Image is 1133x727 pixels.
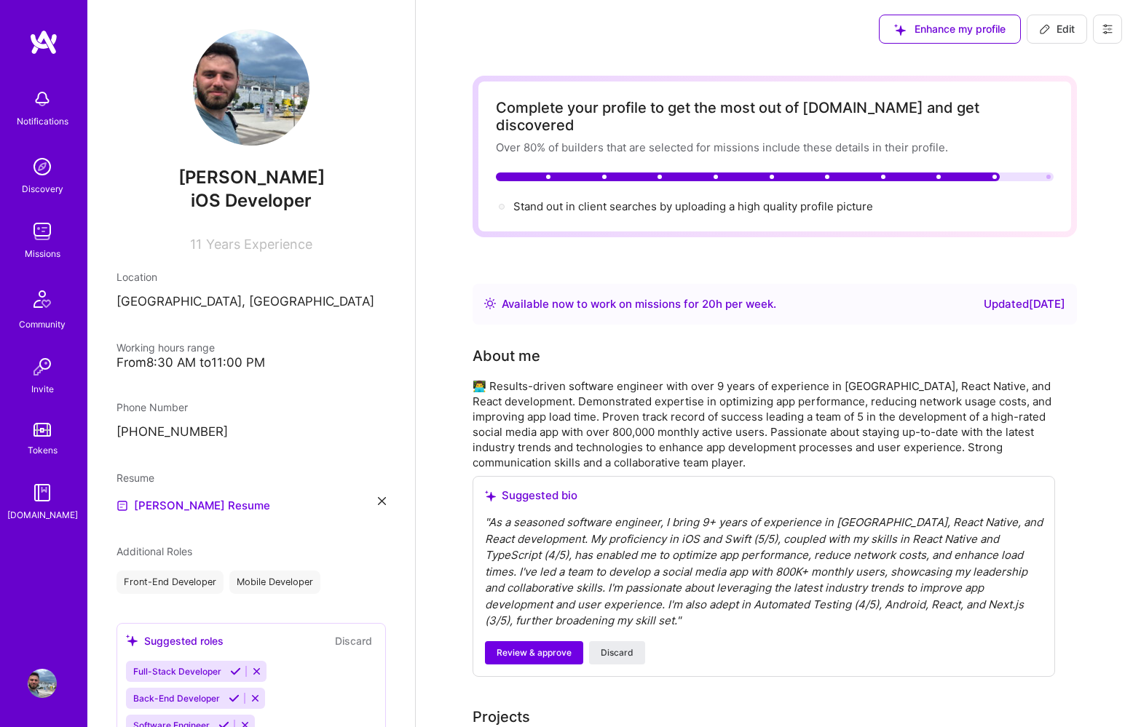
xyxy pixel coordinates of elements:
div: " As a seasoned software engineer, I bring 9+ years of experience in [GEOGRAPHIC_DATA], React Nat... [485,515,1043,629]
span: [PERSON_NAME] [117,167,386,188]
i: Accept [230,666,241,677]
img: guide book [28,478,57,507]
i: icon SuggestedTeams [894,24,906,36]
span: Review & approve [497,646,572,659]
span: Additional Roles [117,545,192,557]
i: Accept [229,693,240,704]
div: Mobile Developer [229,571,320,594]
span: Full-Stack Developer [133,666,221,677]
div: Stand out in client searches by uploading a high quality profile picture [513,199,873,214]
span: Phone Number [117,401,188,413]
div: Notifications [17,114,68,129]
img: bell [28,84,57,114]
span: iOS Developer [191,190,312,211]
div: Complete your profile to get the most out of [DOMAIN_NAME] and get discovered [496,99,1054,134]
i: icon SuggestedTeams [485,490,496,501]
span: Working hours range [117,341,215,354]
div: Community [19,317,66,332]
span: Back-End Developer [133,693,220,704]
span: Edit [1039,22,1075,36]
div: Suggested roles [126,633,224,648]
span: Enhance my profile [894,22,1006,36]
div: Available now to work on missions for h per week . [502,295,776,313]
img: logo [29,29,58,55]
button: Discard [331,632,376,649]
button: Discard [589,641,645,664]
a: User Avatar [24,669,60,698]
div: Discovery [22,181,63,196]
img: Invite [28,352,57,381]
p: [GEOGRAPHIC_DATA], [GEOGRAPHIC_DATA] [117,293,386,311]
button: Enhance my profile [879,15,1021,44]
span: 20 [702,297,716,311]
i: icon Close [378,497,386,505]
i: Reject [251,666,262,677]
img: Resume [117,500,128,512]
div: Suggested bio [485,488,1043,503]
div: Updated [DATE] [984,295,1065,313]
img: Availability [484,298,496,309]
img: teamwork [28,217,57,246]
div: From 8:30 AM to 11:00 PM [117,355,386,370]
img: User Avatar [28,669,57,698]
p: [PHONE_NUMBER] [117,424,386,441]
div: Over 80% of builders that are selected for missions include these details in their profile. [496,140,1054,155]
div: Invite [31,381,54,397]
a: [PERSON_NAME] Resume [117,497,270,515]
span: 11 [190,237,202,252]
div: 👨‍💻 Results-driven software engineer with over 9 years of experience in [GEOGRAPHIC_DATA], React ... [473,378,1055,470]
img: discovery [28,152,57,181]
div: Front-End Developer [117,571,224,594]
div: About me [473,345,540,367]
div: [DOMAIN_NAME] [7,507,78,523]
div: Missions [25,246,60,261]
i: icon SuggestedTeams [126,635,138,647]
span: Discard [601,646,633,659]
img: User Avatar [193,29,309,146]
span: Years Experience [206,237,312,252]
i: Reject [250,693,261,704]
button: Review & approve [485,641,583,664]
div: Tokens [28,442,58,458]
button: Edit [1027,15,1087,44]
span: Resume [117,472,154,484]
img: tokens [33,423,51,437]
div: Location [117,269,386,285]
img: Community [25,282,60,317]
